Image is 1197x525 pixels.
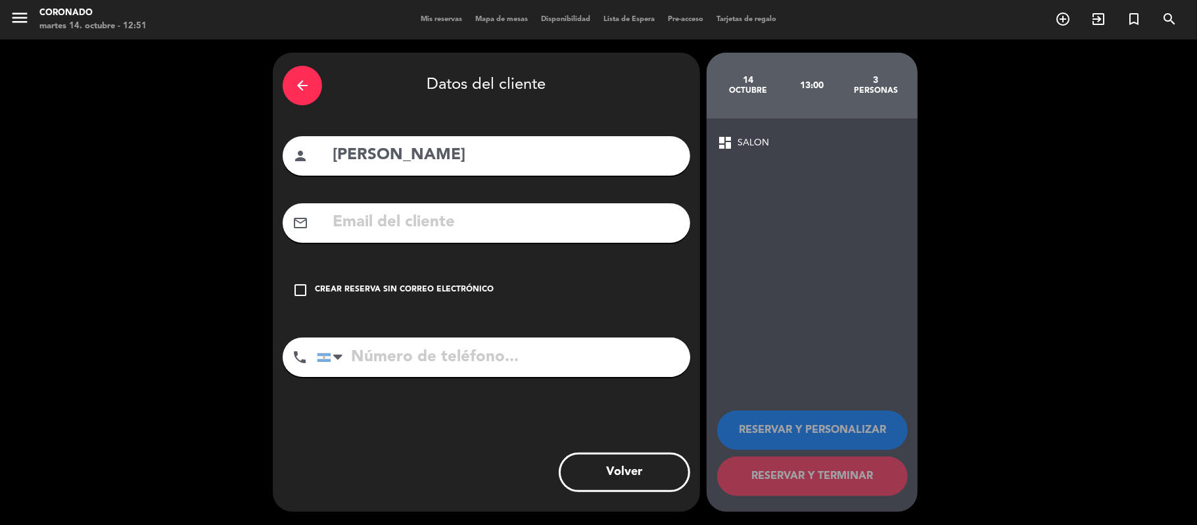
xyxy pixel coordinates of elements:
[1091,11,1106,27] i: exit_to_app
[414,16,469,23] span: Mis reservas
[1055,11,1071,27] i: add_circle_outline
[716,75,780,86] div: 14
[597,16,661,23] span: Lista de Espera
[1162,11,1177,27] i: search
[559,453,690,492] button: Volver
[844,86,908,96] div: personas
[844,75,908,86] div: 3
[331,142,680,169] input: Nombre del cliente
[710,16,783,23] span: Tarjetas de regalo
[717,457,908,496] button: RESERVAR Y TERMINAR
[661,16,710,23] span: Pre-acceso
[283,63,690,109] div: Datos del cliente
[780,63,844,109] div: 13:00
[469,16,534,23] span: Mapa de mesas
[39,20,147,33] div: martes 14. octubre - 12:51
[738,136,769,151] span: SALON
[315,284,494,297] div: Crear reserva sin correo electrónico
[293,215,308,231] i: mail_outline
[317,338,348,376] div: Argentina: +54
[331,209,680,236] input: Email del cliente
[10,8,30,28] i: menu
[717,135,733,151] span: dashboard
[292,349,308,365] i: phone
[317,337,690,377] input: Número de teléfono...
[39,7,147,20] div: Coronado
[10,8,30,32] button: menu
[534,16,597,23] span: Disponibilidad
[293,148,308,164] i: person
[716,86,780,96] div: octubre
[294,78,310,93] i: arrow_back
[1126,11,1142,27] i: turned_in_not
[717,411,908,450] button: RESERVAR Y PERSONALIZAR
[293,282,308,298] i: check_box_outline_blank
